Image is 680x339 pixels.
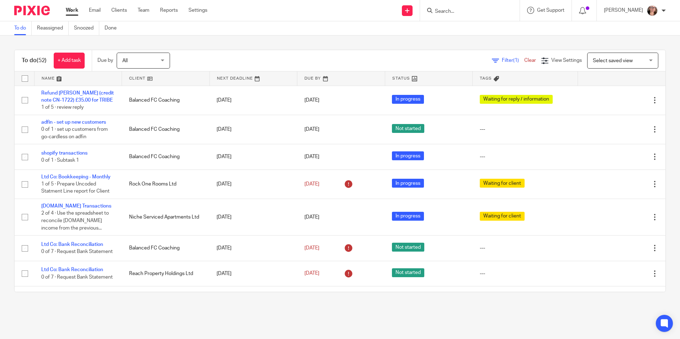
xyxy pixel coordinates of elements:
[37,21,69,35] a: Reassigned
[54,53,85,69] a: + Add task
[122,58,128,63] span: All
[122,286,210,311] td: Futures Essex Ltd
[41,158,79,163] span: 0 of 1 · Subtask 1
[392,95,424,104] span: In progress
[160,7,178,14] a: Reports
[122,169,210,199] td: Rock One Rooms Ltd
[551,58,582,63] span: View Settings
[122,86,210,115] td: Balanced FC Coaching
[41,275,113,280] span: 0 of 7 · Request Bank Statement
[392,151,424,160] span: In progress
[480,126,571,133] div: ---
[209,261,297,286] td: [DATE]
[66,7,78,14] a: Work
[105,21,122,35] a: Done
[304,182,319,187] span: [DATE]
[41,151,87,156] a: shopify transactions
[480,95,553,104] span: Waiting for reply / information
[304,154,319,159] span: [DATE]
[647,5,658,16] img: Louise.jpg
[14,21,32,35] a: To do
[41,120,106,125] a: adfin - set up new customers
[41,182,110,194] span: 1 of 5 · Prepare Uncoded Statment Line report for Client
[480,76,492,80] span: Tags
[122,236,210,261] td: Balanced FC Coaching
[37,58,47,63] span: (52)
[122,144,210,169] td: Balanced FC Coaching
[480,179,525,188] span: Waiting for client
[209,199,297,236] td: [DATE]
[122,115,210,144] td: Balanced FC Coaching
[513,58,519,63] span: (1)
[89,7,101,14] a: Email
[14,6,50,15] img: Pixie
[41,249,113,254] span: 0 of 7 · Request Bank Statement
[480,153,571,160] div: ---
[593,58,633,63] span: Select saved view
[209,86,297,115] td: [DATE]
[122,261,210,286] td: Reach Property Holdings Ltd
[122,199,210,236] td: Niche Serviced Apartments Ltd
[209,286,297,311] td: [DATE]
[209,144,297,169] td: [DATE]
[41,267,103,272] a: Ltd Co: Bank Reconciliation
[41,204,111,209] a: [DOMAIN_NAME] Transactions
[392,179,424,188] span: In progress
[392,268,424,277] span: Not started
[524,58,536,63] a: Clear
[41,174,111,179] a: Ltd Co: Bookkeeping - Monthly
[41,211,109,231] span: 2 of 4 · Use the spreadsheet to reconcile [DOMAIN_NAME] income from the previous...
[480,212,525,221] span: Waiting for client
[138,7,149,14] a: Team
[392,243,424,252] span: Not started
[304,215,319,220] span: [DATE]
[111,7,127,14] a: Clients
[304,98,319,103] span: [DATE]
[304,271,319,276] span: [DATE]
[41,242,103,247] a: Ltd Co: Bank Reconciliation
[480,270,571,277] div: ---
[41,105,84,110] span: 1 of 5 · review reply
[209,169,297,199] td: [DATE]
[304,127,319,132] span: [DATE]
[22,57,47,64] h1: To do
[480,244,571,252] div: ---
[434,9,498,15] input: Search
[188,7,207,14] a: Settings
[209,236,297,261] td: [DATE]
[97,57,113,64] p: Due by
[537,8,564,13] span: Get Support
[392,124,424,133] span: Not started
[209,115,297,144] td: [DATE]
[392,212,424,221] span: In progress
[41,127,108,139] span: 0 of 1 · set up customers from go-cardless on adfin
[304,246,319,251] span: [DATE]
[604,7,643,14] p: [PERSON_NAME]
[41,91,114,103] a: Refund [PERSON_NAME] (credit note CN-1722) £35.00 for TRIBE
[502,58,524,63] span: Filter
[74,21,99,35] a: Snoozed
